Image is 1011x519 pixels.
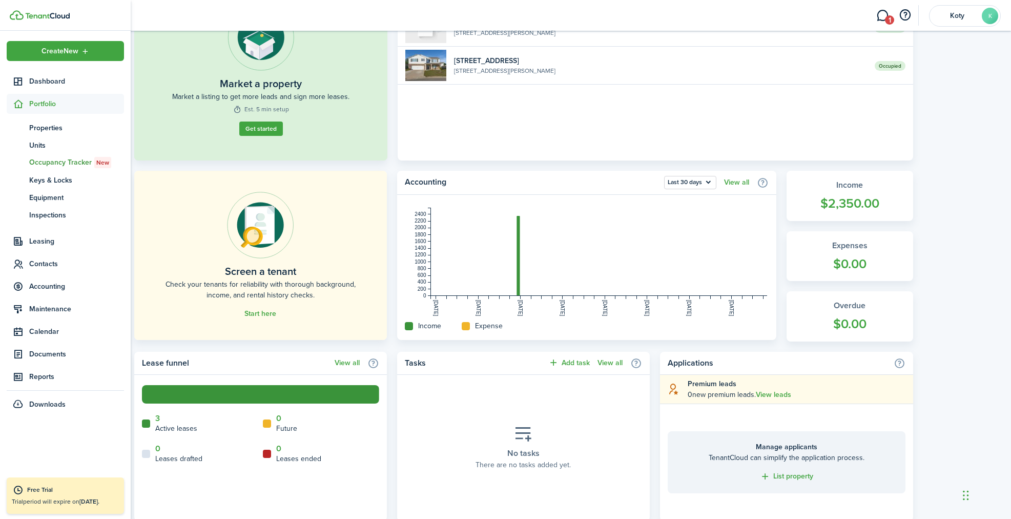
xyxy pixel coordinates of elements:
[7,154,124,171] a: Occupancy TrackerNew
[29,192,124,203] span: Equipment
[29,175,124,186] span: Keys & Locks
[475,300,481,316] tspan: [DATE]
[276,444,281,453] a: 0
[415,259,426,265] tspan: 1000
[797,300,903,312] widget-stats-title: Overdue
[29,281,124,292] span: Accounting
[276,423,297,434] home-widget-title: Future
[276,414,281,423] a: 0
[797,239,903,252] widget-stats-title: Expenses
[7,477,124,514] a: Free TrialTrialperiod will expire on[DATE].
[29,304,124,314] span: Maintenance
[228,4,294,71] img: Listing
[227,192,294,258] img: Online payments
[415,218,426,224] tspan: 2200
[963,480,969,511] div: Drag
[982,8,998,24] avatar-text: K
[668,357,888,369] home-widget-title: Applications
[7,119,124,136] a: Properties
[476,460,571,470] placeholder-description: There are no tasks added yet.
[7,189,124,206] a: Equipment
[29,236,124,247] span: Leasing
[415,245,426,251] tspan: 1400
[233,105,289,114] widget-step-time: Est. 5 min setup
[12,497,119,506] p: Trial
[668,383,680,395] i: soft
[686,300,692,316] tspan: [DATE]
[423,293,426,298] tspan: 0
[244,310,276,318] a: Start here
[688,389,905,400] explanation-description: 0 new premium leads .
[729,300,734,316] tspan: [DATE]
[29,157,124,168] span: Occupancy Tracker
[454,55,866,66] widget-list-item-title: [STREET_ADDRESS]
[937,12,978,19] span: Koty
[29,140,124,151] span: Units
[29,258,124,269] span: Contacts
[507,447,540,460] placeholder-title: No tasks
[29,326,124,337] span: Calendar
[7,171,124,189] a: Keys & Locks
[644,300,650,316] tspan: [DATE]
[42,48,78,55] span: Create New
[23,497,99,506] span: period will expire on
[724,178,749,187] a: View all
[335,359,360,367] a: View all
[418,279,426,285] tspan: 400
[29,349,124,360] span: Documents
[873,3,892,29] a: Messaging
[7,367,124,387] a: Reports
[454,66,866,75] widget-list-item-description: [STREET_ADDRESS][PERSON_NAME]
[239,122,283,136] a: Get started
[896,7,914,24] button: Open resource center
[797,194,903,213] widget-stats-count: $2,350.00
[220,76,302,91] widget-step-title: Market a property
[787,231,913,282] a: Expenses$0.00
[172,91,349,102] widget-step-description: Market a listing to get more leads and sign more leases.
[276,453,321,464] home-widget-title: Leases ended
[454,28,866,37] widget-list-item-description: [STREET_ADDRESS][PERSON_NAME]
[155,453,202,464] home-widget-title: Leases drafted
[29,371,124,382] span: Reports
[7,206,124,224] a: Inspections
[415,225,426,230] tspan: 2000
[225,264,296,279] home-placeholder-title: Screen a tenant
[157,279,364,301] home-placeholder-description: Check your tenants for reliability with thorough background, income, and rental history checks.
[418,321,441,331] home-widget-title: Income
[797,179,903,191] widget-stats-title: Income
[415,232,426,237] tspan: 1800
[835,408,1011,519] iframe: Chat Widget
[7,41,124,61] button: Open menu
[142,357,329,369] home-widget-title: Lease funnel
[433,300,439,316] tspan: [DATE]
[664,176,716,189] button: Last 30 days
[405,357,543,369] home-widget-title: Tasks
[688,378,905,389] explanation-title: Premium leads
[418,272,426,278] tspan: 600
[597,359,623,367] a: View all
[418,286,426,292] tspan: 200
[7,136,124,154] a: Units
[518,300,523,316] tspan: [DATE]
[678,442,895,452] home-placeholder-title: Manage applicants
[797,314,903,334] widget-stats-count: $0.00
[79,497,99,506] b: [DATE].
[602,300,608,316] tspan: [DATE]
[885,15,894,25] span: 1
[415,252,426,257] tspan: 1200
[548,357,590,369] button: Add task
[418,266,426,271] tspan: 800
[756,391,791,399] a: View leads
[664,176,716,189] button: Open menu
[560,300,565,316] tspan: [DATE]
[29,98,124,109] span: Portfolio
[875,61,905,71] span: Occupied
[29,399,66,410] span: Downloads
[25,13,70,19] img: TenantCloud
[29,76,124,87] span: Dashboard
[797,254,903,274] widget-stats-count: $0.00
[787,291,913,342] a: Overdue$0.00
[405,176,659,189] home-widget-title: Accounting
[415,211,426,217] tspan: 2400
